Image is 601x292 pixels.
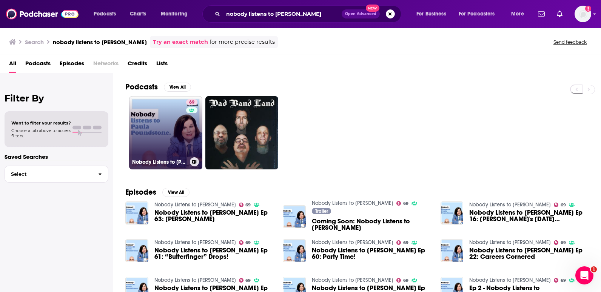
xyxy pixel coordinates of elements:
svg: Add a profile image [585,6,591,12]
a: Nobody Listens to Paula Poundstone [469,277,551,283]
span: 69 [561,203,566,207]
button: View All [164,83,191,92]
button: open menu [411,8,456,20]
a: Nobody Listens to Paula Poundstone [154,239,236,246]
button: open menu [506,8,533,20]
span: Networks [93,57,119,73]
span: Nobody Listens to [PERSON_NAME] Ep 16: [PERSON_NAME]'s [DATE] Spooktacular [469,209,589,222]
span: 69 [403,241,408,244]
img: Nobody Listens to Paula Poundstone Ep 60: Party Time! [283,239,306,262]
img: Nobody Listens to Paula Poundstone Ep 61: “Butterfinger” Drops! [125,239,148,262]
span: Logged in as xan.giglio [575,6,591,22]
img: Coming Soon: Nobody Listens to Paula Poundstone [283,205,306,228]
a: Nobody Listens to Paula Poundstone [154,201,236,208]
span: 69 [561,241,566,244]
span: Coming Soon: Nobody Listens to [PERSON_NAME] [312,218,431,231]
button: Show profile menu [575,6,591,22]
span: 69 [403,279,408,282]
p: Saved Searches [5,153,108,160]
a: 69 [396,278,408,283]
a: 69 [239,278,251,283]
a: Show notifications dropdown [535,8,548,20]
a: Nobody Listens to Paula Poundstone [154,277,236,283]
span: 69 [403,202,408,205]
a: Lists [156,57,168,73]
span: 69 [245,279,251,282]
span: Select [5,172,92,177]
h2: Episodes [125,187,156,197]
span: 69 [245,203,251,207]
iframe: Intercom live chat [575,266,593,284]
a: All [9,57,16,73]
span: Choose a tab above to access filters. [11,128,71,138]
a: Show notifications dropdown [554,8,566,20]
span: Nobody Listens to [PERSON_NAME] Ep 22: Careers Cornered [469,247,589,260]
a: Nobody Listens to Paula Poundstone [312,277,393,283]
a: Coming Soon: Nobody Listens to Paula Poundstone [312,218,431,231]
a: Credits [128,57,147,73]
button: Select [5,166,108,183]
a: Try an exact match [153,38,208,46]
a: Nobody Listens to Paula Poundstone [469,239,551,246]
input: Search podcasts, credits, & more... [223,8,342,20]
div: Search podcasts, credits, & more... [210,5,408,23]
span: Nobody Listens to [PERSON_NAME] Ep 60: Party Time! [312,247,431,260]
a: Nobody Listens to Paula Poundstone [469,201,551,208]
span: 69 [189,99,194,106]
span: Nobody Listens to [PERSON_NAME] Ep 63: [PERSON_NAME] [154,209,274,222]
span: For Podcasters [459,9,495,19]
a: 69 [239,240,251,245]
span: Monitoring [161,9,188,19]
img: Nobody Listens to Paula Poundstone Ep 22: Careers Cornered [441,239,464,262]
button: open menu [88,8,126,20]
span: Nobody Listens to [PERSON_NAME] Ep 61: “Butterfinger” Drops! [154,247,274,260]
h3: nobody listens to [PERSON_NAME] [53,38,147,46]
a: 69 [554,203,566,207]
img: Nobody Listens to Paula Poundstone Ep 63: Paula Digs [125,201,148,224]
span: for more precise results [210,38,275,46]
h3: Nobody Listens to [PERSON_NAME] [132,159,187,165]
a: Nobody Listens to Paula Poundstone Ep 16: Paula's Halloween Spooktacular [469,209,589,222]
a: Podcasts [25,57,51,73]
a: 69 [396,201,408,206]
h2: Filter By [5,93,108,104]
span: 1 [591,266,597,272]
span: Open Advanced [345,12,376,16]
span: Trailer [315,209,328,214]
span: New [366,5,379,12]
span: Charts [130,9,146,19]
span: 69 [561,279,566,282]
button: Send feedback [551,39,589,45]
button: View All [162,188,190,197]
span: Want to filter your results? [11,120,71,126]
span: For Business [416,9,446,19]
a: Nobody Listens to Paula Poundstone Ep 63: Paula Digs [154,209,274,222]
a: Episodes [60,57,84,73]
a: 69 [396,240,408,245]
img: Podchaser - Follow, Share and Rate Podcasts [6,7,79,21]
button: open menu [156,8,197,20]
a: Nobody Listens to Paula Poundstone Ep 22: Careers Cornered [469,247,589,260]
button: open menu [454,8,506,20]
a: Nobody Listens to Paula Poundstone [312,239,393,246]
a: Nobody Listens to Paula Poundstone Ep 61: “Butterfinger” Drops! [154,247,274,260]
h2: Podcasts [125,82,158,92]
img: Nobody Listens to Paula Poundstone Ep 16: Paula's Halloween Spooktacular [441,201,464,224]
button: Open AdvancedNew [342,9,380,18]
a: PodcastsView All [125,82,191,92]
a: 69 [186,99,197,105]
a: 69 [239,203,251,207]
span: More [511,9,524,19]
